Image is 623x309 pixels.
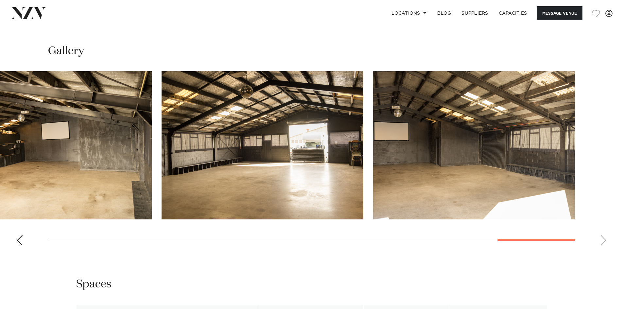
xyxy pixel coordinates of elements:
swiper-slide: 17 / 17 [373,71,575,219]
img: nzv-logo.png [10,7,46,19]
a: Locations [386,6,432,20]
h2: Gallery [48,44,84,59]
a: SUPPLIERS [456,6,493,20]
swiper-slide: 16 / 17 [162,71,363,219]
a: Capacities [493,6,532,20]
button: Message Venue [537,6,582,20]
h2: Spaces [76,277,112,292]
a: BLOG [432,6,456,20]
